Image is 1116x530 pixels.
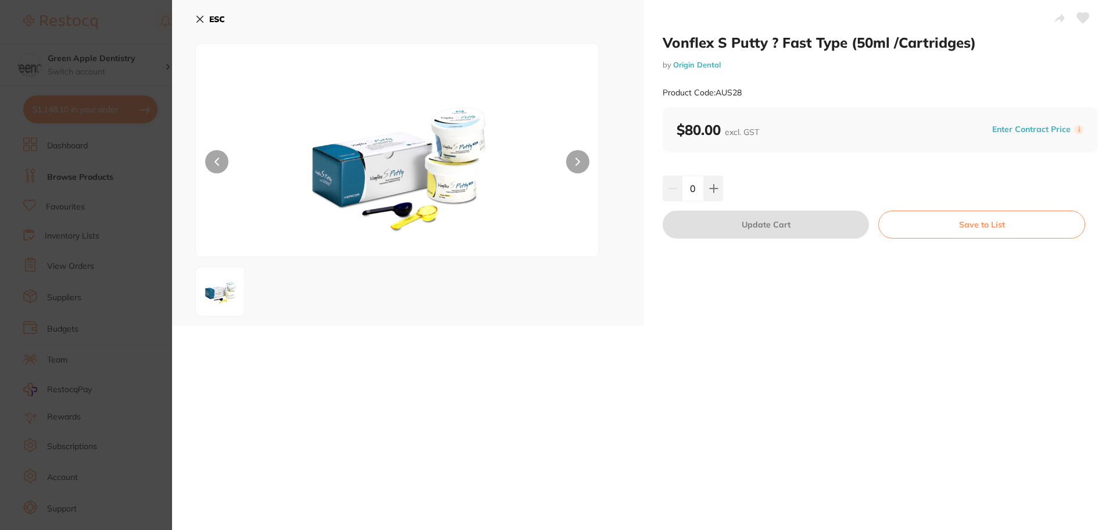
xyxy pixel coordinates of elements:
[989,124,1074,135] button: Enter Contract Price
[209,14,225,24] b: ESC
[878,211,1085,239] button: Save to List
[199,271,241,312] img: YXVzMjgtcG5n
[677,121,759,138] b: $80.00
[663,88,742,98] small: Product Code: AUS28
[663,34,1097,51] h2: Vonflex S Putty ? Fast Type (50ml /Cartridges)
[663,61,1097,69] small: by
[195,9,225,29] button: ESC
[277,73,518,257] img: YXVzMjgtcG5n
[725,127,759,137] span: excl. GST
[673,60,721,69] a: Origin Dental
[663,211,869,239] button: Update Cart
[1074,125,1083,134] label: i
